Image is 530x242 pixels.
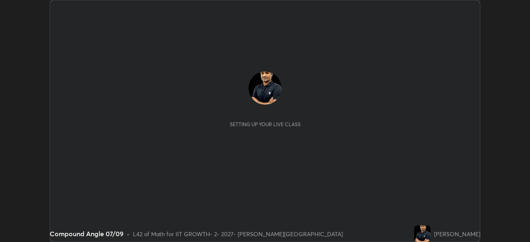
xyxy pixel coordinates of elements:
[127,230,130,238] div: •
[50,229,123,239] div: Compound Angle 07/09
[434,230,480,238] div: [PERSON_NAME]
[133,230,343,238] div: L42 of Math for IIT GROWTH- 2- 2027- [PERSON_NAME][GEOGRAPHIC_DATA]
[414,225,431,242] img: 8ca78bc1ed99470c85a873089a613cb3.jpg
[230,121,301,127] div: Setting up your live class
[248,72,282,105] img: 8ca78bc1ed99470c85a873089a613cb3.jpg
